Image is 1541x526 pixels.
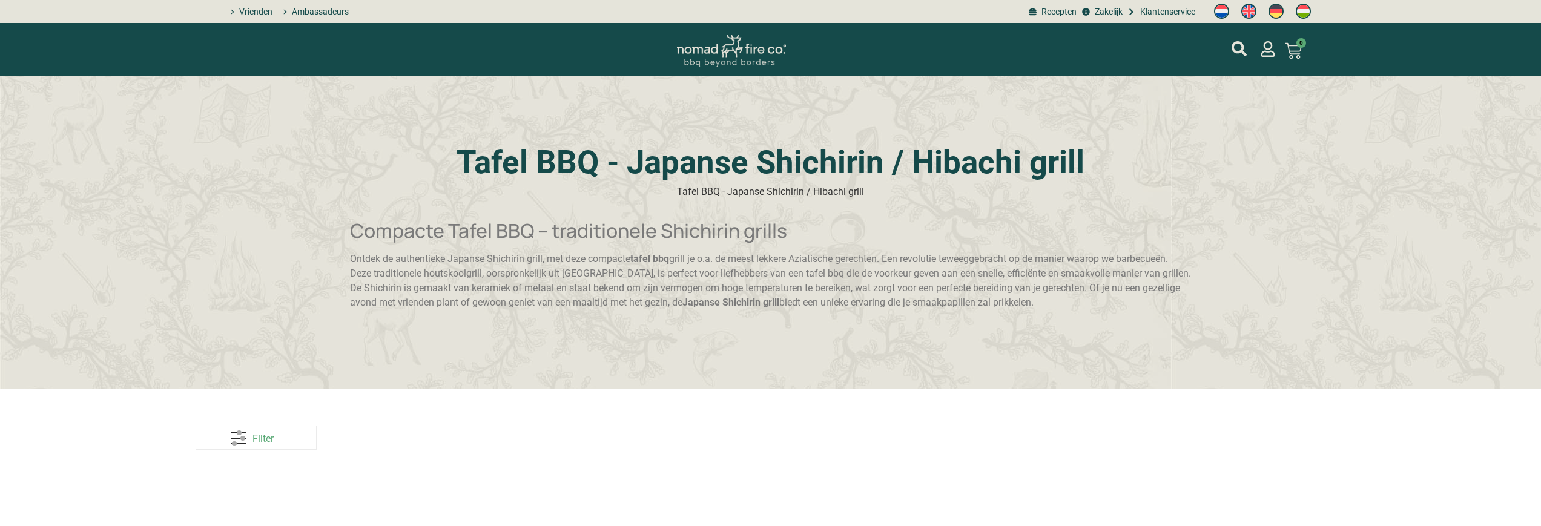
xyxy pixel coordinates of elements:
[677,186,864,197] span: Tafel BBQ - Japanse Shichirin / Hibachi grill
[196,426,317,450] a: Filter
[1137,5,1195,18] span: Klantenservice
[1262,1,1290,22] a: Switch to Duits
[223,5,272,18] a: grill bill vrienden
[630,253,669,265] strong: tafel bbq
[1080,5,1122,18] a: grill bill zakeljk
[1296,4,1311,19] img: Hongaars
[350,252,1192,310] p: Ontdek de authentieke Japanse Shichirin grill, met deze compacte grill je o.a. de meest lekkere A...
[1260,41,1276,57] a: mijn account
[677,185,864,199] nav: breadcrumbs
[677,35,786,67] img: Nomad Logo
[1290,1,1317,22] a: Switch to Hongaars
[682,297,779,308] strong: Japanse Shichirin grill
[1235,1,1262,22] a: Switch to Engels
[350,146,1192,179] h1: Tafel BBQ - Japanse Shichirin / Hibachi grill
[1269,4,1284,19] img: Duits
[1092,5,1123,18] span: Zakelijk
[276,5,348,18] a: grill bill ambassadors
[1126,5,1195,18] a: grill bill klantenservice
[1027,5,1077,18] a: BBQ recepten
[1241,4,1256,19] img: Engels
[289,5,349,18] span: Ambassadeurs
[1232,41,1247,56] a: mijn account
[1270,35,1316,67] a: 0
[1214,4,1229,19] img: Nederlands
[236,5,272,18] span: Vrienden
[1296,38,1306,48] span: 0
[1038,5,1077,18] span: Recepten
[350,219,1192,242] h2: Compacte Tafel BBQ – traditionele Shichirin grills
